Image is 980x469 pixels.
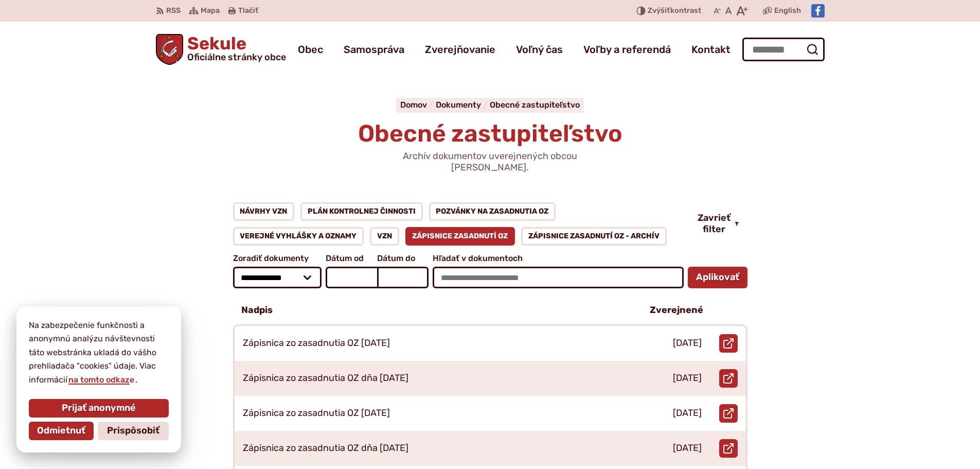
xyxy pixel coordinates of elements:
p: Na zabezpečenie funkčnosti a anonymnú analýzu návštevnosti táto webstránka ukladá do vášho prehli... [29,319,169,387]
p: Zápisnica zo zasadnutia OZ dňa [DATE] [243,373,408,384]
a: Obec [298,35,323,64]
button: Prijať anonymné [29,399,169,418]
span: RSS [166,5,181,17]
button: Aplikovať [688,267,747,288]
span: Dátum od [326,254,377,263]
button: Odmietnuť [29,422,94,440]
span: Tlačiť [238,7,258,15]
a: Zápisnice zasadnutí OZ - ARCHÍV [521,227,667,246]
a: Dokumenty [436,100,490,110]
span: kontrast [648,7,701,15]
span: Oficiálne stránky obce [187,53,286,62]
span: Dokumenty [436,100,481,110]
p: [DATE] [673,408,702,419]
button: Zavrieť filter [689,213,747,235]
a: Pozvánky na zasadnutia OZ [429,202,556,221]
p: [DATE] [673,338,702,349]
span: Sekule [183,35,286,62]
p: Zápisnica zo zasadnutia OZ [DATE] [243,338,390,349]
span: Prijať anonymné [62,403,136,414]
span: English [774,5,801,17]
a: Verejné vyhlášky a oznamy [233,227,364,246]
span: Dátum do [377,254,429,263]
p: Zverejnené [650,305,703,316]
span: Obecné zastupiteľstvo [358,119,622,148]
p: [DATE] [673,373,702,384]
span: Zvýšiť [648,6,670,15]
a: English [772,5,803,17]
a: Voľby a referendá [583,35,671,64]
p: Archív dokumentov uverejnených obcou [PERSON_NAME]. [367,151,614,173]
span: Zavrieť filter [698,213,730,235]
a: na tomto odkaze [67,375,135,385]
a: Plán kontrolnej činnosti [300,202,423,221]
span: Odmietnuť [37,425,85,437]
img: Prejsť na Facebook stránku [811,4,825,18]
a: Kontakt [691,35,730,64]
img: Prejsť na domovskú stránku [156,34,184,65]
a: Samospráva [344,35,404,64]
a: Voľný čas [516,35,563,64]
a: Obecné zastupiteľstvo [490,100,580,110]
a: Návrhy VZN [233,202,295,221]
span: Prispôsobiť [107,425,159,437]
input: Dátum do [377,267,429,288]
a: Zverejňovanie [425,35,495,64]
button: Prispôsobiť [98,422,169,440]
span: Domov [400,100,427,110]
input: Dátum od [326,267,377,288]
p: Zápisnica zo zasadnutia OZ [DATE] [243,408,390,419]
span: Hľadať v dokumentoch [433,254,683,263]
p: Nadpis [241,305,273,316]
span: Mapa [201,5,220,17]
a: Zápisnice zasadnutí OZ [405,227,515,246]
p: Zápisnica zo zasadnutia OZ dňa [DATE] [243,443,408,454]
p: [DATE] [673,443,702,454]
a: VZN [370,227,399,246]
span: Zoradiť dokumenty [233,254,322,263]
input: Hľadať v dokumentoch [433,267,683,288]
a: Logo Sekule, prejsť na domovskú stránku. [156,34,287,65]
select: Zoradiť dokumenty [233,267,322,288]
a: Domov [400,100,436,110]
